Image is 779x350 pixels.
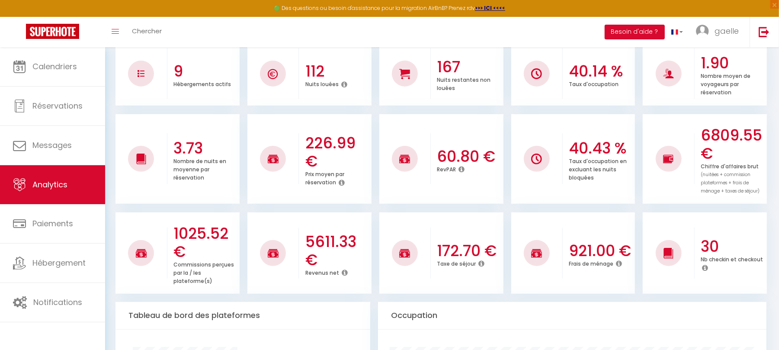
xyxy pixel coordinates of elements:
[689,17,750,47] a: ... gaelle
[701,254,763,263] p: Nb checkin et checkout
[125,17,168,47] a: Chercher
[32,140,72,151] span: Messages
[437,74,491,92] p: Nuits restantes non louées
[305,62,369,80] h3: 112
[569,156,627,181] p: Taux d'occupation en excluant les nuits bloquées
[173,139,237,157] h3: 3.73
[132,26,162,35] span: Chercher
[701,161,760,195] p: Chiffre d'affaires brut
[305,233,369,269] h3: 5611.33 €
[715,26,739,36] span: gaelle
[475,4,505,12] a: >>> ICI <<<<
[173,79,231,88] p: Hébergements actifs
[32,179,67,190] span: Analytics
[437,164,456,173] p: RevPAR
[32,218,73,229] span: Paiements
[437,148,501,166] h3: 60.80 €
[305,169,344,186] p: Prix moyen par réservation
[569,79,619,88] p: Taux d'occupation
[701,126,765,163] h3: 6809.55 €
[701,171,760,194] span: (nuitées + commission plateformes + frais de ménage + taxes de séjour)
[173,156,226,181] p: Nombre de nuits en moyenne par réservation
[663,154,674,164] img: NO IMAGE
[701,238,765,256] h3: 30
[305,134,369,170] h3: 226.99 €
[701,71,750,96] p: Nombre moyen de voyageurs par réservation
[759,26,769,37] img: logout
[26,24,79,39] img: Super Booking
[32,100,83,111] span: Réservations
[701,54,765,72] h3: 1.90
[305,267,339,276] p: Revenus net
[138,70,144,77] img: NO IMAGE
[605,25,665,39] button: Besoin d'aide ?
[115,302,370,329] div: Tableau de bord des plateformes
[569,242,633,260] h3: 921.00 €
[437,58,501,76] h3: 167
[569,258,613,267] p: Frais de ménage
[569,62,633,80] h3: 40.14 %
[173,259,234,285] p: Commissions perçues par la / les plateforme(s)
[173,62,237,80] h3: 9
[531,154,542,164] img: NO IMAGE
[32,257,86,268] span: Hébergement
[173,225,237,261] h3: 1025.52 €
[437,258,476,267] p: Taxe de séjour
[696,25,709,38] img: ...
[378,302,766,329] div: Occupation
[305,79,339,88] p: Nuits louées
[32,61,77,72] span: Calendriers
[437,242,501,260] h3: 172.70 €
[569,139,633,157] h3: 40.43 %
[33,297,82,308] span: Notifications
